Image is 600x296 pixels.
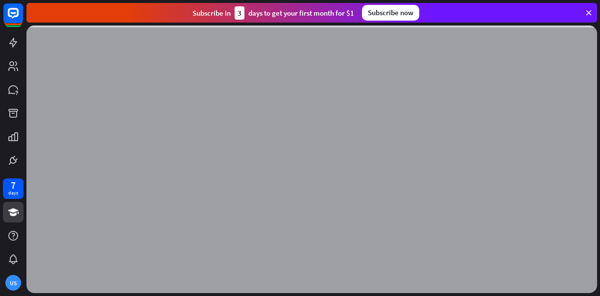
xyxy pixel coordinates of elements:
[362,5,419,21] div: Subscribe now
[8,190,18,197] div: days
[192,6,354,20] div: Subscribe in days to get your first month for $1
[11,181,16,190] div: 7
[235,6,244,20] div: 3
[3,178,24,199] a: 7 days
[5,275,21,291] div: US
